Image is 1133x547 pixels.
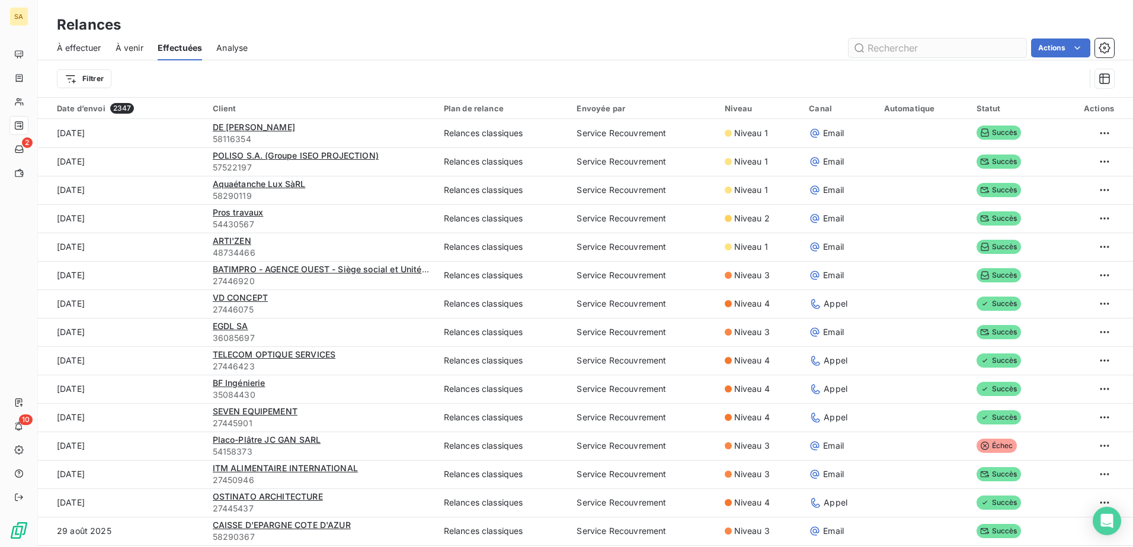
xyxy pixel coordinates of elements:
td: [DATE] [38,488,206,517]
span: Succès [977,268,1021,282]
span: 10 [19,414,33,425]
td: Service Recouvrement [569,346,717,375]
td: [DATE] [38,460,206,488]
span: Email [823,184,844,196]
span: 36085697 [213,332,430,344]
span: Pros travaux [213,207,264,217]
span: Niveau 3 [734,525,770,537]
span: Niveau 4 [734,298,770,310]
div: Actions [1060,104,1114,113]
span: Succès [977,126,1021,140]
span: Email [823,127,844,139]
td: Service Recouvrement [569,119,717,147]
span: Niveau 4 [734,355,770,366]
td: Service Recouvrement [569,432,717,460]
span: Succès [977,240,1021,254]
td: Service Recouvrement [569,318,717,346]
span: 2347 [110,103,135,114]
td: [DATE] [38,346,206,375]
span: Niveau 1 [734,156,768,168]
div: Automatique [884,104,962,113]
td: Relances classiques [437,233,570,261]
span: À venir [116,42,143,54]
span: Niveau 1 [734,241,768,253]
span: Niveau 3 [734,468,770,480]
td: Service Recouvrement [569,147,717,176]
td: [DATE] [38,261,206,289]
span: Succès [977,325,1021,339]
span: Email [823,326,844,338]
span: 48734466 [213,247,430,259]
span: Niveau 4 [734,411,770,423]
td: [DATE] [38,204,206,233]
span: 27446075 [213,304,430,316]
span: Placo-Plâtre JC GAN SARL [213,435,321,445]
span: Appel [824,497,847,509]
span: Appel [824,411,847,423]
td: 29 août 2025 [38,517,206,545]
span: Niveau 4 [734,497,770,509]
span: Succès [977,495,1021,510]
div: Envoyée par [577,104,710,113]
span: VD CONCEPT [213,292,268,303]
span: Email [823,468,844,480]
td: Relances classiques [437,375,570,403]
span: BATIMPRO - AGENCE OUEST - Siège social et Unité de production [213,264,481,274]
span: CAISSE D'EPARGNE COTE D'AZUR [213,520,351,530]
span: 27445901 [213,417,430,429]
span: Niveau 3 [734,440,770,452]
td: [DATE] [38,233,206,261]
span: Succès [977,353,1021,368]
td: [DATE] [38,147,206,176]
span: 27450946 [213,474,430,486]
td: [DATE] [38,403,206,432]
span: Email [823,269,844,281]
div: Canal [809,104,869,113]
span: TELECOM OPTIQUE SERVICES [213,349,336,359]
td: Service Recouvrement [569,375,717,403]
span: Appel [824,383,847,395]
td: Relances classiques [437,346,570,375]
span: 2 [22,137,33,148]
td: Service Recouvrement [569,176,717,204]
span: OSTINATO ARCHITECTURE [213,491,323,501]
span: Succès [977,297,1021,311]
span: 54430567 [213,218,430,230]
span: Email [823,525,844,537]
td: [DATE] [38,289,206,318]
span: Niveau 3 [734,269,770,281]
span: Échec [977,439,1017,453]
span: 27446423 [213,361,430,372]
td: Service Recouvrement [569,460,717,488]
span: 57522197 [213,162,430,173]
img: Logo LeanPay [9,521,28,540]
span: Email [823,241,844,253]
span: 58116354 [213,133,430,145]
span: SEVEN EQUIPEMENT [213,406,297,416]
td: Service Recouvrement [569,233,717,261]
td: Relances classiques [437,517,570,545]
span: 58290119 [213,190,430,202]
div: Plan de relance [444,104,563,113]
span: Appel [824,298,847,310]
td: [DATE] [38,432,206,460]
button: Actions [1031,38,1090,57]
span: Succès [977,524,1021,538]
span: Succès [977,382,1021,396]
td: Relances classiques [437,403,570,432]
td: Service Recouvrement [569,517,717,545]
span: Succès [977,155,1021,169]
span: Niveau 1 [734,127,768,139]
div: Statut [977,104,1046,113]
td: Service Recouvrement [569,261,717,289]
td: Relances classiques [437,488,570,517]
td: Relances classiques [437,147,570,176]
td: Relances classiques [437,204,570,233]
span: ARTI'ZEN [213,236,251,246]
span: Email [823,213,844,224]
td: Relances classiques [437,289,570,318]
span: Appel [824,355,847,366]
span: 35084430 [213,389,430,401]
td: Relances classiques [437,176,570,204]
span: Email [823,156,844,168]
